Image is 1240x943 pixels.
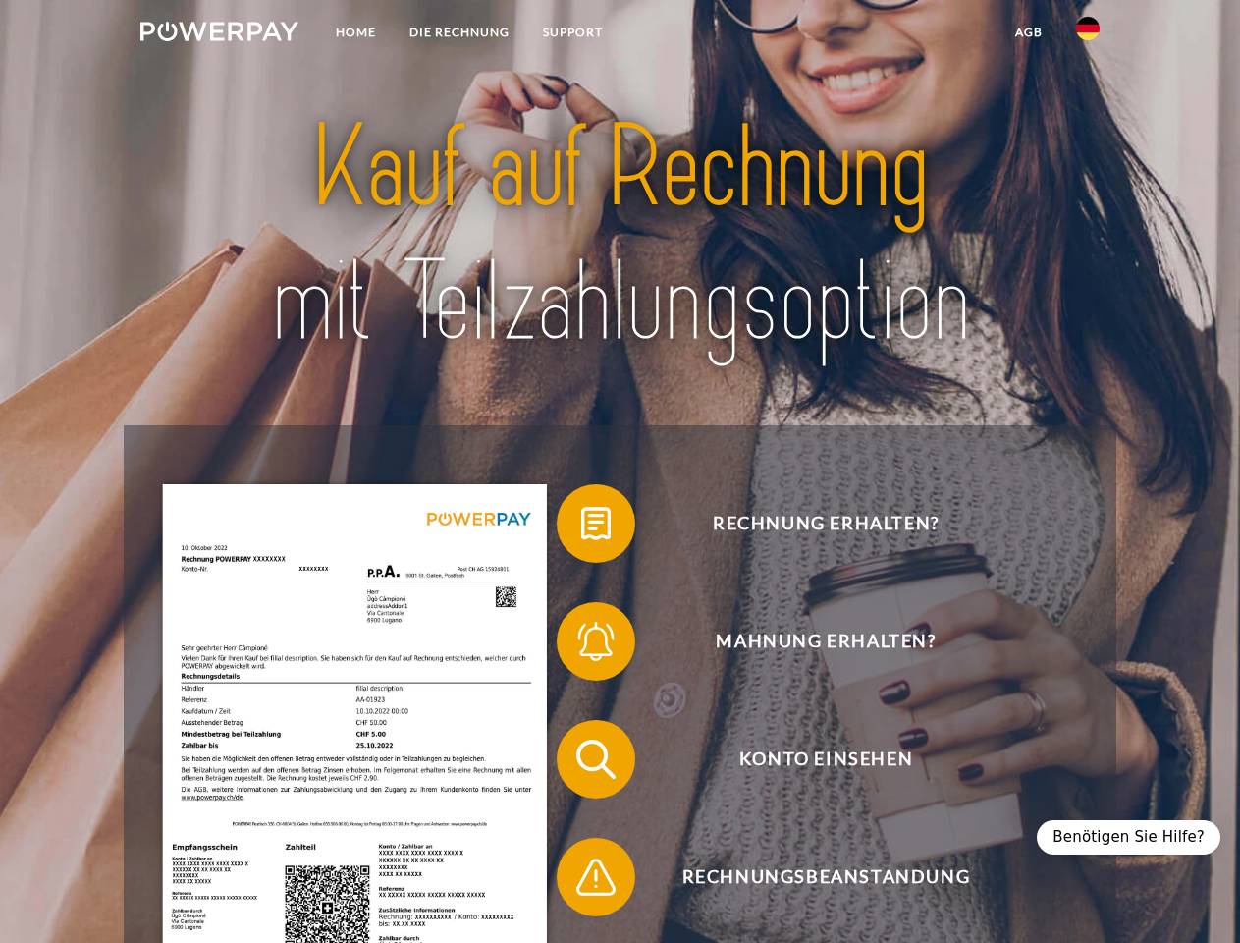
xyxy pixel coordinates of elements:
div: Benötigen Sie Hilfe? [1037,820,1220,855]
img: qb_warning.svg [571,853,620,902]
img: title-powerpay_de.svg [188,94,1052,376]
a: agb [998,15,1059,50]
button: Konto einsehen [557,720,1067,799]
img: qb_bill.svg [571,499,620,548]
a: DIE RECHNUNG [393,15,526,50]
button: Rechnungsbeanstandung [557,838,1067,916]
a: Home [319,15,393,50]
img: qb_bell.svg [571,617,620,666]
img: qb_search.svg [571,735,620,784]
a: SUPPORT [526,15,620,50]
span: Rechnungsbeanstandung [585,838,1066,916]
img: de [1076,17,1100,40]
span: Konto einsehen [585,720,1066,799]
img: logo-powerpay-white.svg [140,22,298,41]
button: Mahnung erhalten? [557,602,1067,681]
span: Mahnung erhalten? [585,602,1066,681]
span: Rechnung erhalten? [585,484,1066,563]
button: Rechnung erhalten? [557,484,1067,563]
